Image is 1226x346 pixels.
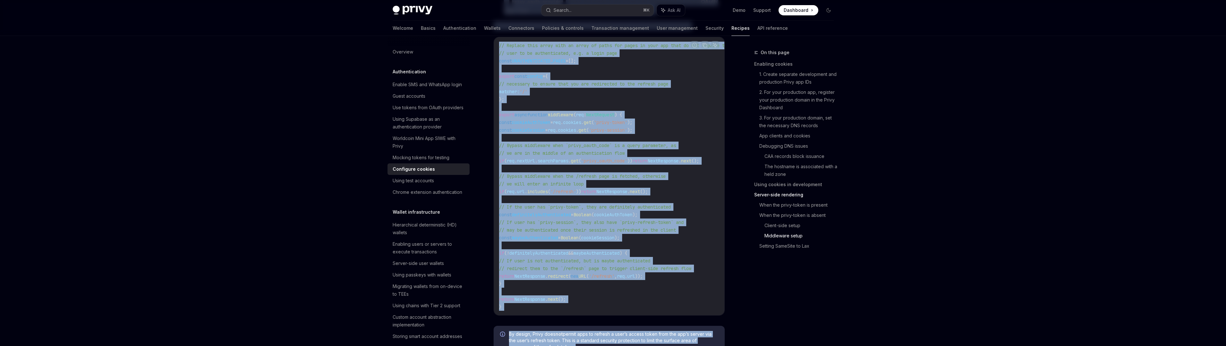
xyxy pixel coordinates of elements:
span: const [499,235,512,241]
a: Middleware setup [764,231,839,241]
span: // may be authenticated once their session is refreshed in the client [499,227,676,233]
a: Using cookies in development [754,179,839,190]
div: Migrating wallets from on-device to TEEs [393,283,466,298]
a: Wallets [484,21,501,36]
button: Report incorrect code [690,41,699,49]
span: = [571,212,573,218]
strong: not [555,331,563,337]
a: Enabling cookies [754,59,839,69]
span: )) [576,189,581,194]
span: if [499,189,504,194]
span: ( [586,273,589,279]
span: '/' [520,89,527,95]
h5: Wallet infrastructure [393,208,440,216]
a: Storing smart account addresses [388,331,470,342]
span: ( [579,235,581,241]
span: '/refresh' [589,273,614,279]
span: const [499,127,512,133]
a: Overview [388,46,470,58]
a: Client-side setup [764,220,839,231]
div: Configure cookies [393,165,435,173]
span: export [499,73,514,79]
a: Server-side user wallets [388,258,470,269]
span: . [535,158,538,164]
a: Hierarchical deterministic (HD) wallets [388,219,470,238]
a: Enabling users or servers to execute transactions [388,238,470,258]
span: redirect [548,273,568,279]
span: 'privy_oauth_code' [581,158,627,164]
a: Welcome [393,21,413,36]
div: Using chains with Tier 2 support [393,302,460,309]
div: Worldcoin Mini App SIWE with Privy [393,135,466,150]
span: // If the user has `privy-token`, they are definitely authenticated [499,204,671,210]
span: return [632,158,648,164]
div: Search... [554,6,571,14]
span: // If user is not authenticated, but is maybe authenticated [499,258,650,264]
a: 2. For your production app, register your production domain in the Privy Dashboard [759,87,839,113]
a: Security [705,21,724,36]
span: ( [548,189,550,194]
span: req [548,127,555,133]
span: ( [586,127,589,133]
a: 1. Create separate development and production Privy app IDs [759,69,839,87]
span: 'privy-session' [589,127,627,133]
div: Storing smart account addresses [393,333,462,340]
span: async [514,112,527,118]
div: Enable SMS and WhatsApp login [393,81,462,88]
span: ); [627,127,632,133]
span: NextResponse [514,273,545,279]
span: url [627,273,635,279]
a: Server-side rendering [754,190,839,200]
span: const [514,73,527,79]
span: . [568,158,571,164]
span: = [545,127,548,133]
a: 3. For your production domain, set the necessary DNS records [759,113,839,131]
span: UNAUTHENTICATED_PAGES [512,58,566,64]
a: The hostname is associated with a held zone [764,161,839,179]
span: } [499,281,502,287]
span: maybeAuthenticated [512,235,558,241]
span: next [548,296,558,302]
a: Custom account abstraction implementation [388,311,470,331]
span: . [514,158,517,164]
span: }; [499,96,504,102]
span: []; [568,58,576,64]
a: Connectors [508,21,534,36]
span: cookieAuthToken [512,119,550,125]
span: return [499,273,514,279]
a: Setting SameSite to Lax [759,241,839,251]
div: Use tokens from OAuth providers [393,104,463,111]
span: . [627,189,630,194]
div: Using test accounts [393,177,434,185]
a: Policies & controls [542,21,584,36]
span: = [543,73,545,79]
div: Using passkeys with wallets [393,271,451,279]
span: url [517,189,525,194]
span: NextRequest [586,112,614,118]
span: ( [591,212,594,218]
span: includes [527,189,548,194]
span: definitelyAuthenticated [509,250,568,256]
span: const [499,58,512,64]
span: ⌘ K [643,8,650,13]
span: { [545,73,548,79]
span: . [679,158,681,164]
button: Ask AI [711,41,719,49]
span: get [571,158,579,164]
span: matcher: [499,89,520,95]
span: ) { [614,112,622,118]
span: nextUrl [517,158,535,164]
button: Copy the contents from the code block [701,41,709,49]
button: Toggle dark mode [823,5,834,15]
span: // redirect them to the `/refresh` page to trigger client-side refresh flow [499,266,691,271]
span: export [499,112,514,118]
span: = [550,119,553,125]
a: CAA records block issuance [764,151,839,161]
span: )) [627,158,632,164]
span: cookieSession [581,235,614,241]
span: req [553,119,561,125]
button: Search...⌘K [541,4,654,16]
span: if [499,158,504,164]
span: ! [507,250,509,256]
span: NextResponse [514,296,545,302]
